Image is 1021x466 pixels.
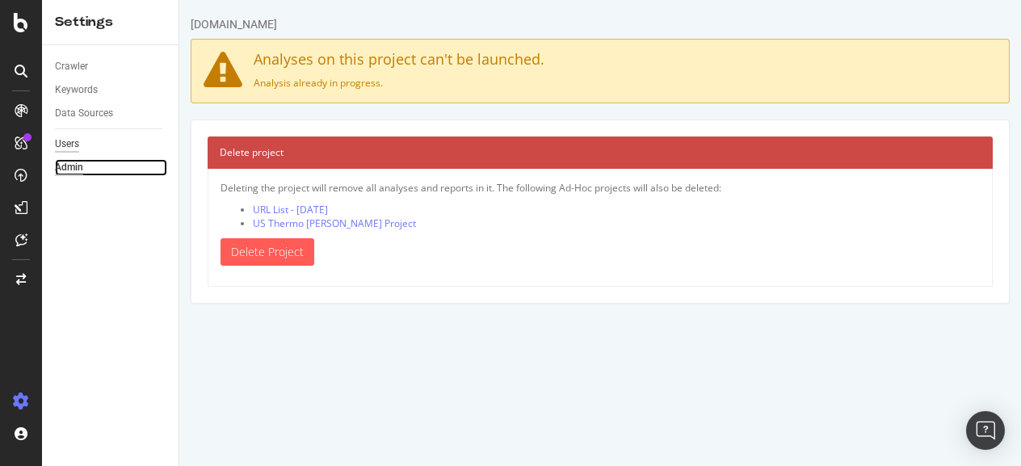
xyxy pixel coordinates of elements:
p: Analysis already in progress. [24,76,817,90]
div: [DOMAIN_NAME] [11,16,98,32]
div: Crawler [55,58,88,75]
a: Users [55,136,167,153]
div: Admin [55,159,83,176]
div: Users [55,136,79,153]
div: Data Sources [55,105,113,122]
p: Deleting the project will remove all analyses and reports in it. The following Ad-Hoc projects wi... [41,181,800,195]
a: US Thermo [PERSON_NAME] Project [74,216,237,230]
a: Admin [55,159,167,176]
a: Keywords [55,82,167,99]
div: Open Intercom Messenger [966,411,1005,450]
h4: Delete project [40,145,801,161]
a: URL List - [DATE] [74,203,149,216]
a: Delete Project [41,238,135,266]
h4: Analyses on this project can't be launched. [24,52,817,68]
div: Settings [55,13,166,31]
div: Keywords [55,82,98,99]
a: Crawler [55,58,167,75]
a: Data Sources [55,105,167,122]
